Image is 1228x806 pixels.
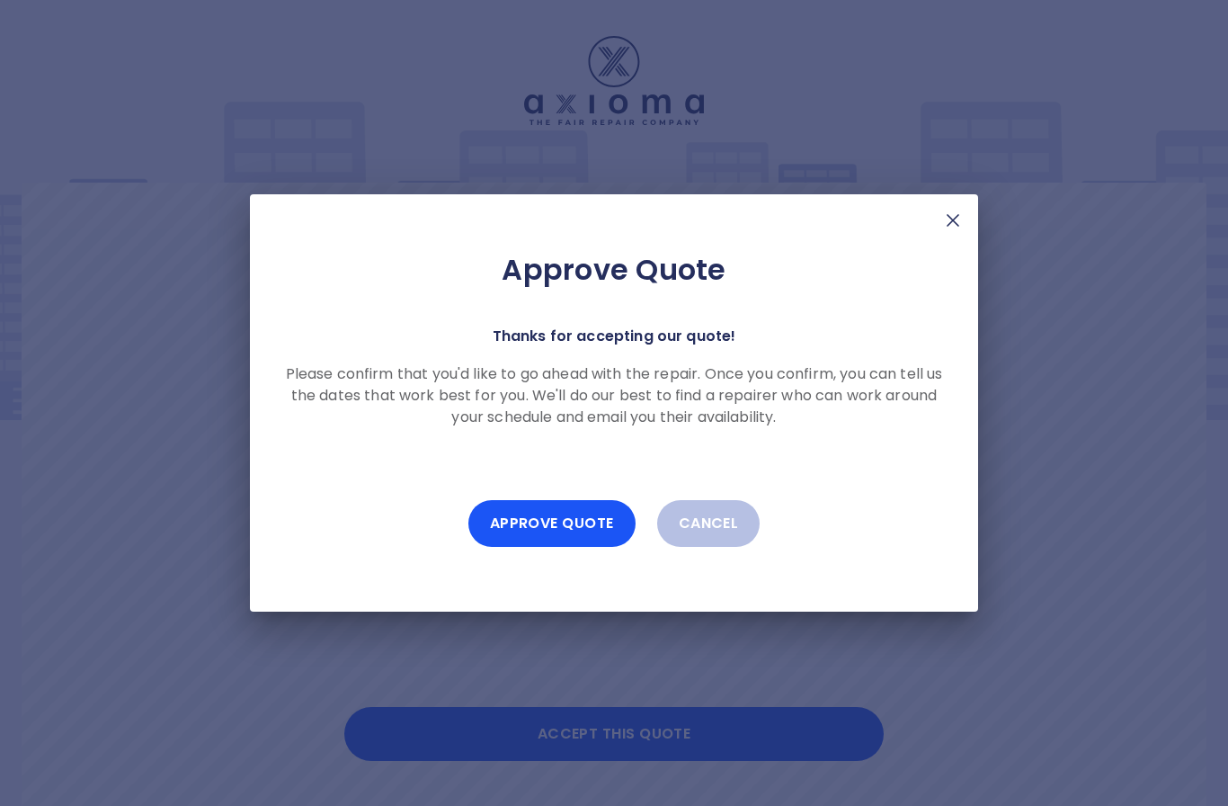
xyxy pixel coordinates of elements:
h2: Approve Quote [279,252,949,288]
p: Thanks for accepting our quote! [493,324,736,349]
button: Approve Quote [468,500,636,547]
p: Please confirm that you'd like to go ahead with the repair. Once you confirm, you can tell us the... [279,363,949,428]
button: Cancel [657,500,761,547]
img: X Mark [942,210,964,231]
